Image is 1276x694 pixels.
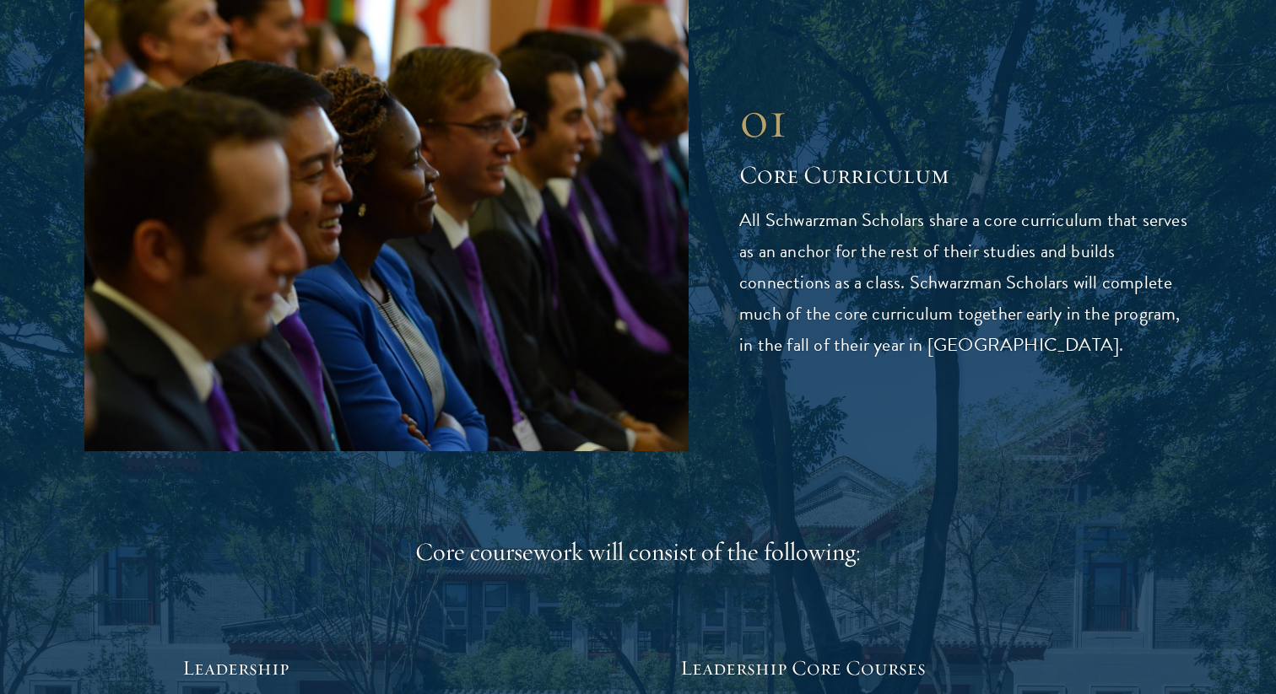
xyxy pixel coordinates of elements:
[182,654,596,682] h5: Leadership
[680,654,1094,682] h5: Leadership Core Courses
[182,535,1094,569] div: Core coursework will consist of the following:
[739,205,1192,361] p: All Schwarzman Scholars share a core curriculum that serves as an anchor for the rest of their st...
[739,159,1192,192] h2: Core Curriculum
[739,89,1192,150] div: 01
